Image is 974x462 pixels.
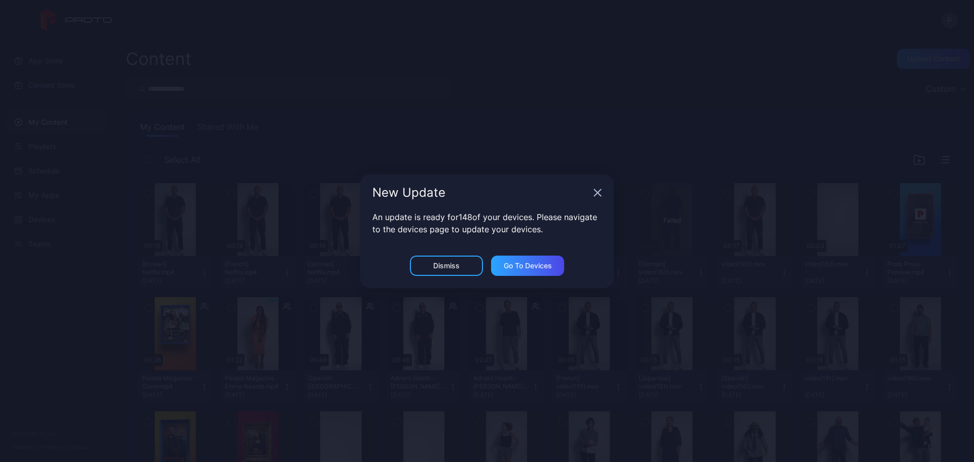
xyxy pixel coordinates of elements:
[372,187,589,199] div: New Update
[410,256,483,276] button: Dismiss
[433,262,460,270] div: Dismiss
[372,211,602,235] p: An update is ready for 148 of your devices. Please navigate to the devices page to update your de...
[491,256,564,276] button: Go to devices
[504,262,552,270] div: Go to devices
